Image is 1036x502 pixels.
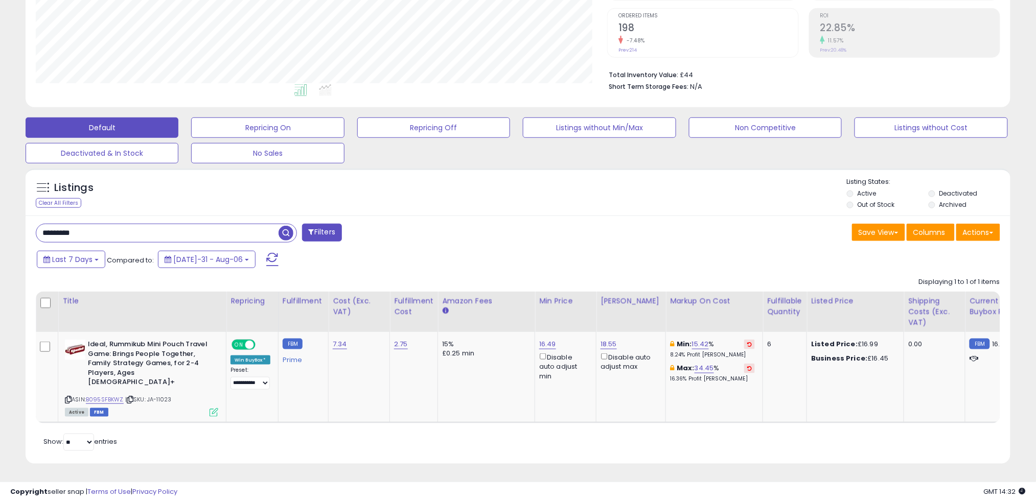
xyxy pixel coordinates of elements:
[302,224,342,242] button: Filters
[36,198,81,208] div: Clear All Filters
[609,70,678,79] b: Total Inventory Value:
[394,296,433,317] div: Fulfillment Cost
[618,47,637,53] small: Prev: 214
[231,355,270,365] div: Win BuyBox *
[87,487,131,496] a: Terms of Use
[618,13,798,19] span: Ordered Items
[90,408,108,417] span: FBM
[173,254,243,265] span: [DATE]-31 - Aug-06
[65,408,88,417] span: All listings currently available for purchase on Amazon
[970,339,989,349] small: FBM
[601,339,617,349] a: 18.55
[132,487,177,496] a: Privacy Policy
[523,117,676,138] button: Listings without Min/Max
[10,487,177,497] div: seller snap | |
[539,351,588,381] div: Disable auto adjust min
[919,277,1000,287] div: Displaying 1 to 1 of 1 items
[65,340,85,360] img: 41yWVyqrKcL._SL40_.jpg
[692,339,709,349] a: 15.42
[811,353,867,363] b: Business Price:
[283,296,324,306] div: Fulfillment
[283,339,303,349] small: FBM
[913,227,946,237] span: Columns
[858,189,877,198] label: Active
[283,352,320,364] div: Prime
[855,117,1007,138] button: Listings without Cost
[670,375,755,383] p: 16.36% Profit [PERSON_NAME]
[993,339,1009,349] span: 16.99
[231,296,274,306] div: Repricing
[811,354,896,363] div: £16.45
[811,339,858,349] b: Listed Price:
[62,296,222,306] div: Title
[539,296,592,306] div: Min Price
[618,22,798,36] h2: 198
[858,200,895,209] label: Out of Stock
[601,351,658,371] div: Disable auto adjust max
[695,363,714,373] a: 34.45
[357,117,510,138] button: Repricing Off
[158,251,256,268] button: [DATE]-31 - Aug-06
[442,296,531,306] div: Amazon Fees
[677,363,695,373] b: Max:
[670,340,755,358] div: %
[970,296,1022,317] div: Current Buybox Price
[609,68,993,80] li: £44
[442,349,527,358] div: £0.25 min
[623,37,645,44] small: -7.48%
[847,177,1010,187] p: Listing States:
[333,296,385,317] div: Cost (Exc. VAT)
[191,143,344,163] button: No Sales
[670,351,755,358] p: 8.24% Profit [PERSON_NAME]
[52,254,93,265] span: Last 7 Days
[811,340,896,349] div: £16.99
[666,292,763,332] th: The percentage added to the cost of goods (COGS) that forms the calculator for Min & Max prices.
[86,395,124,404] a: B095SFBKWZ
[939,200,966,209] label: Archived
[811,296,900,306] div: Listed Price
[88,340,212,390] b: Ideal, Rummikub Mini Pouch Travel Game: Brings People Together, Family Strategy Games, for 2-4 Pl...
[956,224,1000,241] button: Actions
[601,296,661,306] div: [PERSON_NAME]
[820,13,1000,19] span: ROI
[65,340,218,415] div: ASIN:
[825,37,844,44] small: 11.57%
[609,82,688,91] b: Short Term Storage Fees:
[54,181,94,195] h5: Listings
[37,251,105,268] button: Last 7 Days
[690,82,702,91] span: N/A
[394,339,408,349] a: 2.75
[767,340,799,349] div: 6
[677,339,692,349] b: Min:
[231,367,270,390] div: Preset:
[107,255,154,265] span: Compared to:
[689,117,842,138] button: Non Competitive
[907,224,955,241] button: Columns
[939,189,977,198] label: Deactivated
[820,47,847,53] small: Prev: 20.48%
[852,224,905,241] button: Save View
[233,341,245,349] span: ON
[26,143,178,163] button: Deactivated & In Stock
[442,306,448,316] small: Amazon Fees.
[10,487,48,496] strong: Copyright
[984,487,1026,496] span: 2025-08-14 14:32 GMT
[820,22,1000,36] h2: 22.85%
[191,117,344,138] button: Repricing On
[125,395,172,403] span: | SKU: JA-11023
[26,117,178,138] button: Default
[333,339,347,349] a: 7.34
[670,364,755,383] div: %
[767,296,802,317] div: Fulfillable Quantity
[254,341,270,349] span: OFF
[539,339,556,349] a: 16.49
[442,340,527,349] div: 15%
[43,437,117,446] span: Show: entries
[908,340,957,349] div: 0.00
[908,296,961,328] div: Shipping Costs (Exc. VAT)
[670,296,758,306] div: Markup on Cost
